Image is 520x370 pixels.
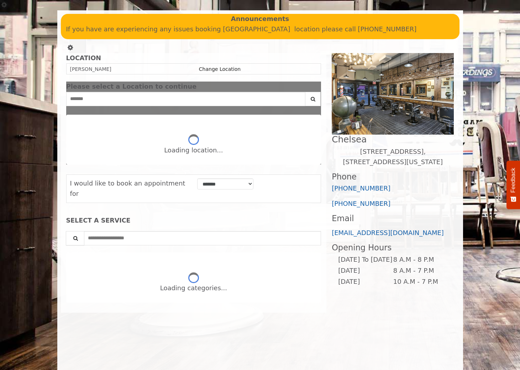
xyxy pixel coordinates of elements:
[66,231,84,245] button: Service Search
[66,83,197,90] span: Please select a Location to continue
[309,97,317,101] i: Search button
[160,283,227,293] div: Loading categories...
[66,54,101,62] b: LOCATION
[332,172,454,181] h3: Phone
[393,254,448,265] td: 8 A.M - 8 P.M
[332,184,390,192] a: [PHONE_NUMBER]
[332,243,454,252] h3: Opening Hours
[338,265,393,276] td: [DATE]
[66,24,454,35] p: If you have are experiencing any issues booking [GEOGRAPHIC_DATA] location please call [PHONE_NUM...
[332,214,454,223] h3: Email
[338,254,393,265] td: [DATE] To [DATE]
[393,265,448,276] td: 8 A.M - 7 P.M
[506,161,520,209] button: Feedback - Show survey
[70,179,185,197] span: I would like to book an appointment for
[332,135,454,144] h2: Chelsea
[510,168,516,193] span: Feedback
[310,84,321,89] button: close dialog
[332,229,444,236] a: [EMAIL_ADDRESS][DOMAIN_NAME]
[332,147,454,167] p: [STREET_ADDRESS],[STREET_ADDRESS][US_STATE]
[393,276,448,287] td: 10 A.M - 7 P.M
[70,66,111,72] span: [PERSON_NAME]
[66,92,321,110] div: Center Select
[164,145,223,156] div: Loading location...
[66,92,306,106] input: Search Center
[199,66,241,72] a: Change Location
[338,276,393,287] td: [DATE]
[332,200,390,207] a: [PHONE_NUMBER]
[231,14,289,24] b: Announcements
[66,217,321,224] div: SELECT A SERVICE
